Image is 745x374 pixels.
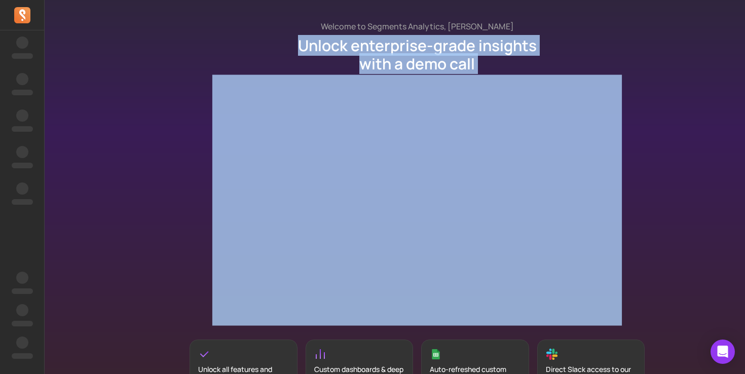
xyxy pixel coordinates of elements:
div: Open Intercom Messenger [711,340,735,364]
span: ‌ [12,90,33,95]
span: ‌ [16,336,28,349]
span: ‌ [16,272,28,284]
span: ‌ [12,321,33,326]
span: ‌ [16,109,28,122]
span: ‌ [12,353,33,359]
span: ‌ [12,163,33,168]
p: Welcome to Segments Analytics, [PERSON_NAME] [321,20,514,32]
span: ‌ [16,146,28,158]
iframe: Calendly Scheduling Page [212,75,622,326]
span: ‌ [16,73,28,85]
span: ‌ [16,182,28,195]
span: ‌ [16,304,28,316]
span: ‌ [12,53,33,59]
span: ‌ [12,126,33,132]
span: ‌ [12,288,33,294]
span: ‌ [12,199,33,205]
span: ‌ [16,36,28,49]
p: Unlock enterprise-grade insights with a demo call [281,36,553,73]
